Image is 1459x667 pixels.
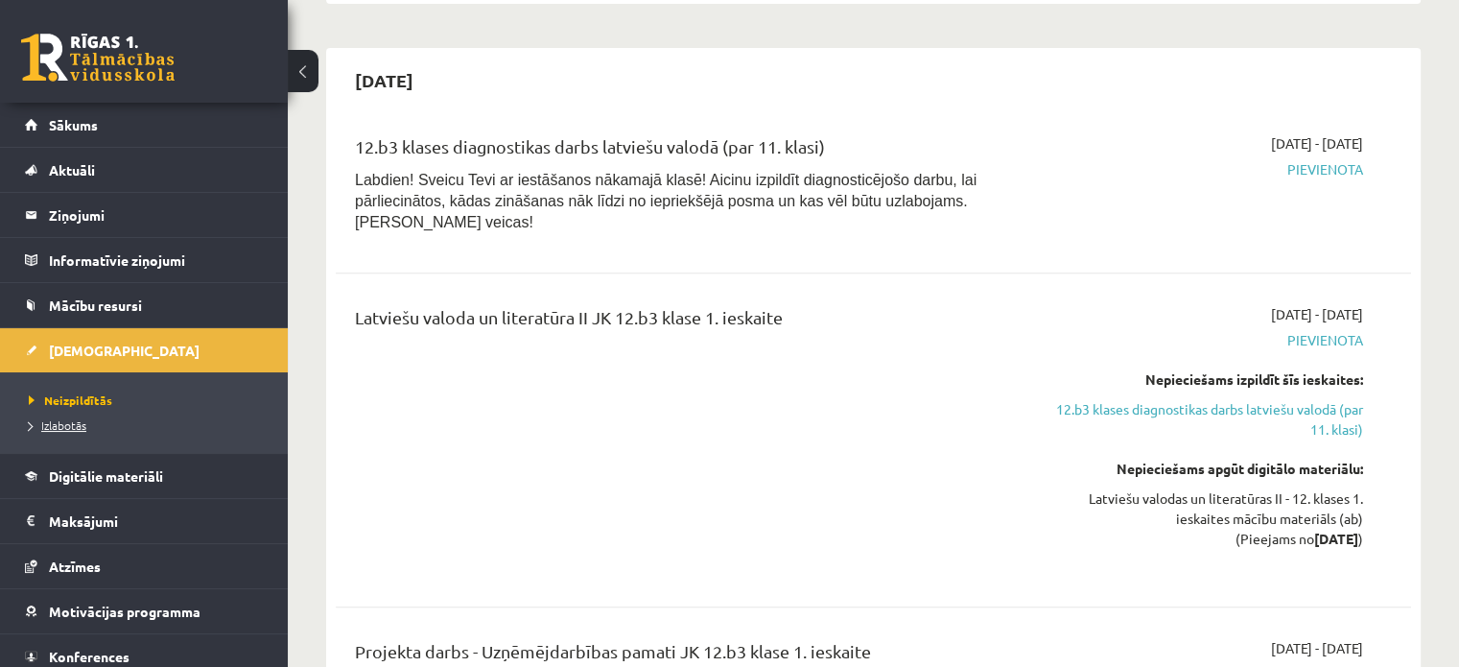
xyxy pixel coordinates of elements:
span: Mācību resursi [49,297,142,314]
a: Informatīvie ziņojumi [25,238,264,282]
div: Latviešu valodas un literatūras II - 12. klases 1. ieskaites mācību materiāls (ab) (Pieejams no ) [1047,488,1363,549]
div: 12.b3 klases diagnostikas darbs latviešu valodā (par 11. klasi) [355,133,1018,169]
span: [DATE] - [DATE] [1271,304,1363,324]
a: [DEMOGRAPHIC_DATA] [25,328,264,372]
legend: Informatīvie ziņojumi [49,238,264,282]
span: Izlabotās [29,417,86,433]
a: 12.b3 klases diagnostikas darbs latviešu valodā (par 11. klasi) [1047,399,1363,440]
a: Mācību resursi [25,283,264,327]
a: Aktuāli [25,148,264,192]
a: Rīgas 1. Tālmācības vidusskola [21,34,175,82]
legend: Maksājumi [49,499,264,543]
a: Digitālie materiāli [25,454,264,498]
a: Ziņojumi [25,193,264,237]
div: Nepieciešams izpildīt šīs ieskaites: [1047,369,1363,390]
span: Atzīmes [49,558,101,575]
a: Motivācijas programma [25,589,264,633]
div: Nepieciešams apgūt digitālo materiālu: [1047,459,1363,479]
span: Labdien! Sveicu Tevi ar iestāšanos nākamajā klasē! Aicinu izpildīt diagnosticējošo darbu, lai pār... [355,172,977,230]
div: Latviešu valoda un literatūra II JK 12.b3 klase 1. ieskaite [355,304,1018,340]
span: Pievienota [1047,159,1363,179]
legend: Ziņojumi [49,193,264,237]
span: Neizpildītās [29,393,112,408]
strong: [DATE] [1314,530,1358,547]
h2: [DATE] [336,58,433,103]
span: [DEMOGRAPHIC_DATA] [49,342,200,359]
a: Sākums [25,103,264,147]
span: Pievienota [1047,330,1363,350]
a: Atzīmes [25,544,264,588]
span: [DATE] - [DATE] [1271,638,1363,658]
span: Digitālie materiāli [49,467,163,485]
span: Aktuāli [49,161,95,179]
a: Izlabotās [29,417,269,434]
span: Sākums [49,116,98,133]
a: Neizpildītās [29,392,269,409]
span: Konferences [49,648,129,665]
span: [DATE] - [DATE] [1271,133,1363,154]
a: Maksājumi [25,499,264,543]
span: Motivācijas programma [49,603,200,620]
